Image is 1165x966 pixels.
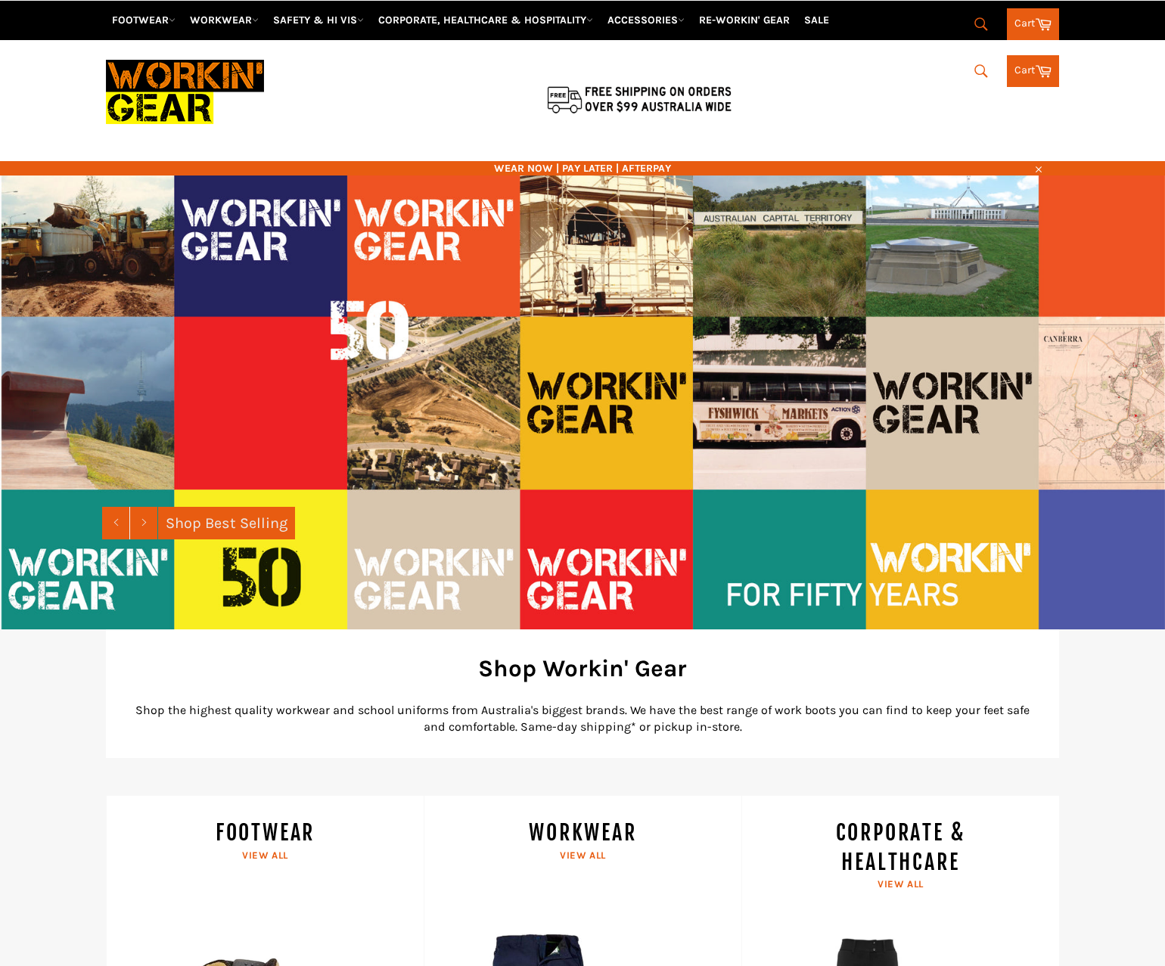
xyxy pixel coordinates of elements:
[106,7,182,33] a: FOOTWEAR
[106,161,1059,175] span: WEAR NOW | PAY LATER | AFTERPAY
[1007,55,1059,87] a: Cart
[372,7,599,33] a: CORPORATE, HEALTHCARE & HOSPITALITY
[1007,8,1059,40] a: Cart
[267,7,370,33] a: SAFETY & HI VIS
[693,7,796,33] a: RE-WORKIN' GEAR
[158,507,295,539] a: Shop Best Selling
[106,49,264,135] img: Workin Gear leaders in Workwear, Safety Boots, PPE, Uniforms. Australia's No.1 in Workwear
[184,7,265,33] a: WORKWEAR
[601,7,691,33] a: ACCESSORIES
[545,83,734,115] img: Flat $9.95 shipping Australia wide
[129,652,1036,685] h2: Shop Workin' Gear
[129,702,1036,735] p: Shop the highest quality workwear and school uniforms from Australia's biggest brands. We have th...
[798,7,835,33] a: SALE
